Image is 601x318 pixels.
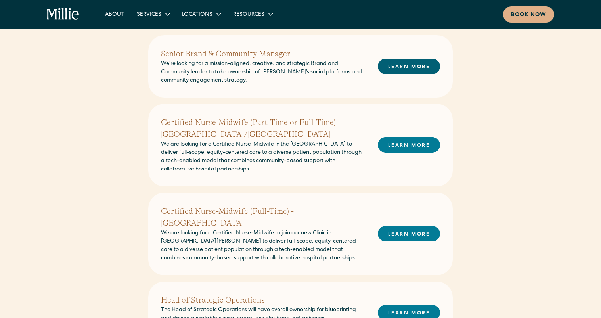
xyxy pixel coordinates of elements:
a: LEARN MORE [378,59,440,74]
div: Resources [233,11,264,19]
h2: Certified Nurse-Midwife (Full-Time) - [GEOGRAPHIC_DATA] [161,205,365,229]
div: Locations [182,11,212,19]
div: Services [137,11,161,19]
div: Resources [227,8,279,21]
a: About [99,8,130,21]
div: Services [130,8,176,21]
h2: Head of Strategic Operations [161,294,365,306]
a: LEARN MORE [378,137,440,153]
div: Locations [176,8,227,21]
a: Book now [503,6,554,23]
h2: Senior Brand & Community Manager [161,48,365,60]
a: LEARN MORE [378,226,440,241]
a: home [47,8,80,21]
div: Book now [511,11,546,19]
p: We’re looking for a mission-aligned, creative, and strategic Brand and Community leader to take o... [161,60,365,85]
h2: Certified Nurse-Midwife (Part-Time or Full-Time) - [GEOGRAPHIC_DATA]/[GEOGRAPHIC_DATA] [161,117,365,140]
p: We are looking for a Certified Nurse-Midwife to join our new Clinic in [GEOGRAPHIC_DATA][PERSON_N... [161,229,365,262]
p: We are looking for a Certified Nurse-Midwife in the [GEOGRAPHIC_DATA] to deliver full-scope, equi... [161,140,365,174]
